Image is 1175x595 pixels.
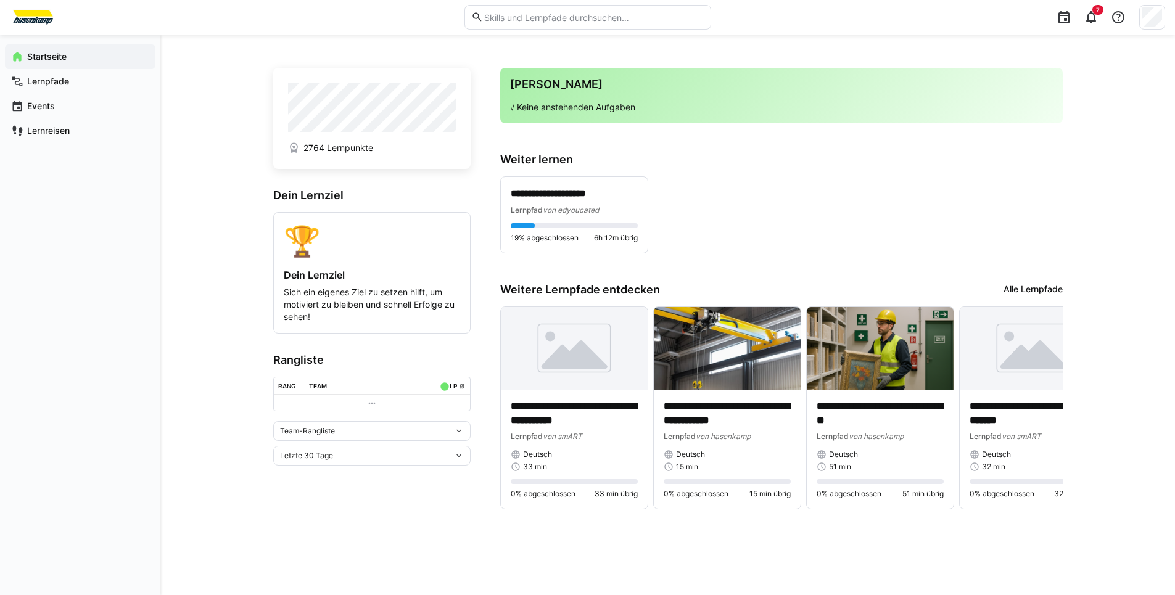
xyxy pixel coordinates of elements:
[696,432,751,441] span: von hasenkamp
[284,269,460,281] h4: Dein Lernziel
[982,462,1005,472] span: 32 min
[284,223,460,259] div: 🏆
[676,449,705,459] span: Deutsch
[450,382,457,390] div: LP
[807,307,954,390] img: image
[1004,283,1063,297] a: Alle Lernpfade
[501,307,648,390] img: image
[849,432,904,441] span: von hasenkamp
[664,489,728,499] span: 0% abgeschlossen
[511,432,543,441] span: Lernpfad
[664,432,696,441] span: Lernpfad
[1002,432,1041,441] span: von smART
[749,489,791,499] span: 15 min übrig
[511,205,543,215] span: Lernpfad
[500,283,660,297] h3: Weitere Lernpfade entdecken
[510,101,1053,113] p: √ Keine anstehenden Aufgaben
[1054,489,1097,499] span: 32 min übrig
[654,307,801,390] img: image
[460,380,465,390] a: ø
[543,432,582,441] span: von smART
[483,12,704,23] input: Skills und Lernpfade durchsuchen…
[510,78,1053,91] h3: [PERSON_NAME]
[523,449,552,459] span: Deutsch
[273,353,471,367] h3: Rangliste
[902,489,944,499] span: 51 min übrig
[982,449,1011,459] span: Deutsch
[303,142,373,154] span: 2764 Lernpunkte
[817,432,849,441] span: Lernpfad
[676,462,698,472] span: 15 min
[523,462,547,472] span: 33 min
[284,286,460,323] p: Sich ein eigenes Ziel zu setzen hilft, um motiviert zu bleiben und schnell Erfolge zu sehen!
[829,462,851,472] span: 51 min
[273,189,471,202] h3: Dein Lernziel
[543,205,599,215] span: von edyoucated
[960,307,1107,390] img: image
[817,489,881,499] span: 0% abgeschlossen
[511,233,579,243] span: 19% abgeschlossen
[594,233,638,243] span: 6h 12m übrig
[309,382,327,390] div: Team
[278,382,296,390] div: Rang
[280,451,333,461] span: Letzte 30 Tage
[829,449,858,459] span: Deutsch
[1096,6,1100,14] span: 7
[970,489,1034,499] span: 0% abgeschlossen
[511,489,575,499] span: 0% abgeschlossen
[280,426,335,436] span: Team-Rangliste
[500,153,1063,166] h3: Weiter lernen
[595,489,638,499] span: 33 min übrig
[970,432,1002,441] span: Lernpfad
